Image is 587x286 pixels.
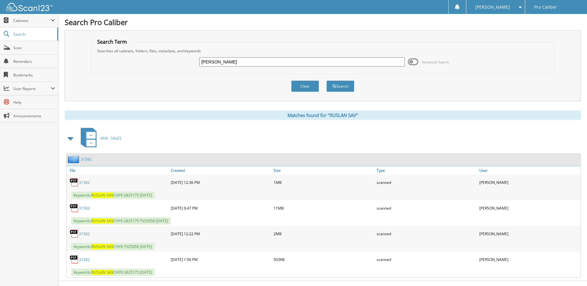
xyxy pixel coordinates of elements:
[100,136,122,141] span: VAN - SALES
[71,269,154,276] span: Keywords: CHYK LB25175 [DATE]
[478,176,581,188] div: [PERSON_NAME]
[79,257,90,262] a: 31582
[169,227,272,240] div: [DATE] 12:22 PM
[70,178,79,187] img: PDF.png
[13,72,55,78] span: Bookmarks
[91,244,106,249] span: RUSLAN
[106,270,113,275] span: SAV
[375,166,478,175] a: Type
[291,80,319,92] button: Clear
[94,38,130,45] legend: Search Term
[106,218,113,223] span: SAV
[375,253,478,266] div: scanned
[478,227,581,240] div: [PERSON_NAME]
[70,255,79,264] img: PDF.png
[375,176,478,188] div: scanned
[79,180,90,185] a: 31582
[81,157,92,162] a: 31582
[71,192,154,199] span: Keywords: CHYK LB25175 [DATE]
[13,113,55,119] span: Announcements
[70,229,79,238] img: PDF.png
[478,253,581,266] div: [PERSON_NAME]
[91,218,106,223] span: RUSLAN
[71,217,170,224] span: Keywords: CHYK LB25175 TV25056 [DATE]
[65,17,581,27] h1: Search Pro Caliber
[375,202,478,214] div: scanned
[169,202,272,214] div: [DATE] 6:47 PM
[71,243,154,250] span: Keywords: CHYK TV25056 [DATE]
[556,256,587,286] iframe: Chat Widget
[169,176,272,188] div: [DATE] 12:36 PM
[79,231,90,236] a: 31582
[475,5,510,9] span: [PERSON_NAME]
[169,166,272,175] a: Created
[534,5,557,9] span: Pro Caliber
[272,227,375,240] div: 2MB
[79,206,90,211] a: 31582
[91,270,106,275] span: RUSLAN
[375,227,478,240] div: scanned
[169,253,272,266] div: [DATE] 1:56 PM
[478,202,581,214] div: [PERSON_NAME]
[106,193,113,198] span: SAV
[13,100,55,105] span: Help
[478,166,581,175] a: User
[68,155,81,163] img: folder2.png
[13,18,51,23] span: Cabinets
[6,3,53,11] img: scan123-logo-white.svg
[272,166,375,175] a: Size
[67,166,169,175] a: File
[77,126,122,150] a: VAN - SALES
[13,45,55,50] span: Scan
[13,59,55,64] span: Reminders
[106,244,113,249] span: SAV
[272,176,375,188] div: 1MB
[272,253,375,266] div: 503KB
[13,86,51,91] span: User Reports
[70,203,79,213] img: PDF.png
[65,110,581,120] div: Matches found for "RUSLAN SAV"
[91,193,106,198] span: RUSLAN
[94,48,551,54] div: Searches all cabinets, folders, files, metadata, and keywords
[13,32,54,37] span: Search
[326,80,354,92] button: Search
[272,202,375,214] div: 11MB
[422,60,449,64] span: Advanced Search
